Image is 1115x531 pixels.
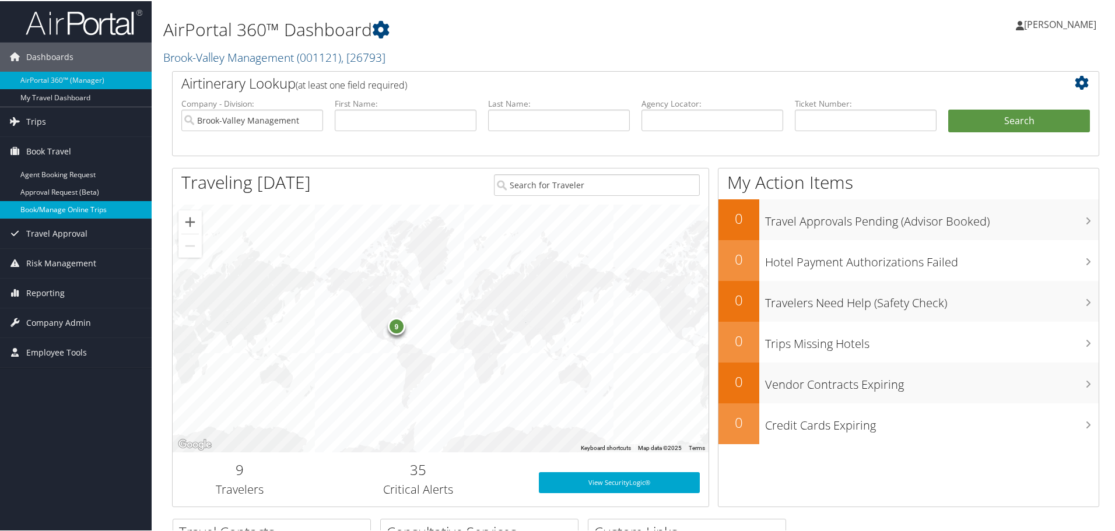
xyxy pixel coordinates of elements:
[765,288,1099,310] h3: Travelers Need Help (Safety Check)
[765,410,1099,432] h3: Credit Cards Expiring
[26,248,96,277] span: Risk Management
[181,72,1013,92] h2: Airtinerary Lookup
[581,443,631,451] button: Keyboard shortcuts
[718,289,759,309] h2: 0
[178,233,202,256] button: Zoom out
[718,402,1099,443] a: 0Credit Cards Expiring
[26,41,73,71] span: Dashboards
[689,444,705,450] a: Terms (opens in new tab)
[494,173,700,195] input: Search for Traveler
[638,444,682,450] span: Map data ©2025
[718,280,1099,321] a: 0Travelers Need Help (Safety Check)
[1016,6,1108,41] a: [PERSON_NAME]
[765,247,1099,269] h3: Hotel Payment Authorizations Failed
[765,206,1099,228] h3: Travel Approvals Pending (Advisor Booked)
[718,371,759,391] h2: 0
[315,480,521,497] h3: Critical Alerts
[948,108,1090,132] button: Search
[26,106,46,135] span: Trips
[539,471,700,492] a: View SecurityLogic®
[641,97,783,108] label: Agency Locator:
[718,330,759,350] h2: 0
[718,169,1099,194] h1: My Action Items
[296,78,407,90] span: (at least one field required)
[765,370,1099,392] h3: Vendor Contracts Expiring
[718,412,759,431] h2: 0
[26,136,71,165] span: Book Travel
[795,97,937,108] label: Ticket Number:
[297,48,341,64] span: ( 001121 )
[718,208,759,227] h2: 0
[1024,17,1096,30] span: [PERSON_NAME]
[26,218,87,247] span: Travel Approval
[176,436,214,451] img: Google
[718,361,1099,402] a: 0Vendor Contracts Expiring
[315,459,521,479] h2: 35
[26,307,91,336] span: Company Admin
[181,480,298,497] h3: Travelers
[176,436,214,451] a: Open this area in Google Maps (opens a new window)
[387,317,405,334] div: 9
[163,48,385,64] a: Brook-Valley Management
[718,321,1099,361] a: 0Trips Missing Hotels
[718,248,759,268] h2: 0
[488,97,630,108] label: Last Name:
[335,97,476,108] label: First Name:
[718,239,1099,280] a: 0Hotel Payment Authorizations Failed
[26,8,142,35] img: airportal-logo.png
[26,277,65,307] span: Reporting
[765,329,1099,351] h3: Trips Missing Hotels
[181,459,298,479] h2: 9
[181,97,323,108] label: Company - Division:
[341,48,385,64] span: , [ 26793 ]
[26,337,87,366] span: Employee Tools
[718,198,1099,239] a: 0Travel Approvals Pending (Advisor Booked)
[181,169,311,194] h1: Traveling [DATE]
[163,16,793,41] h1: AirPortal 360™ Dashboard
[178,209,202,233] button: Zoom in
